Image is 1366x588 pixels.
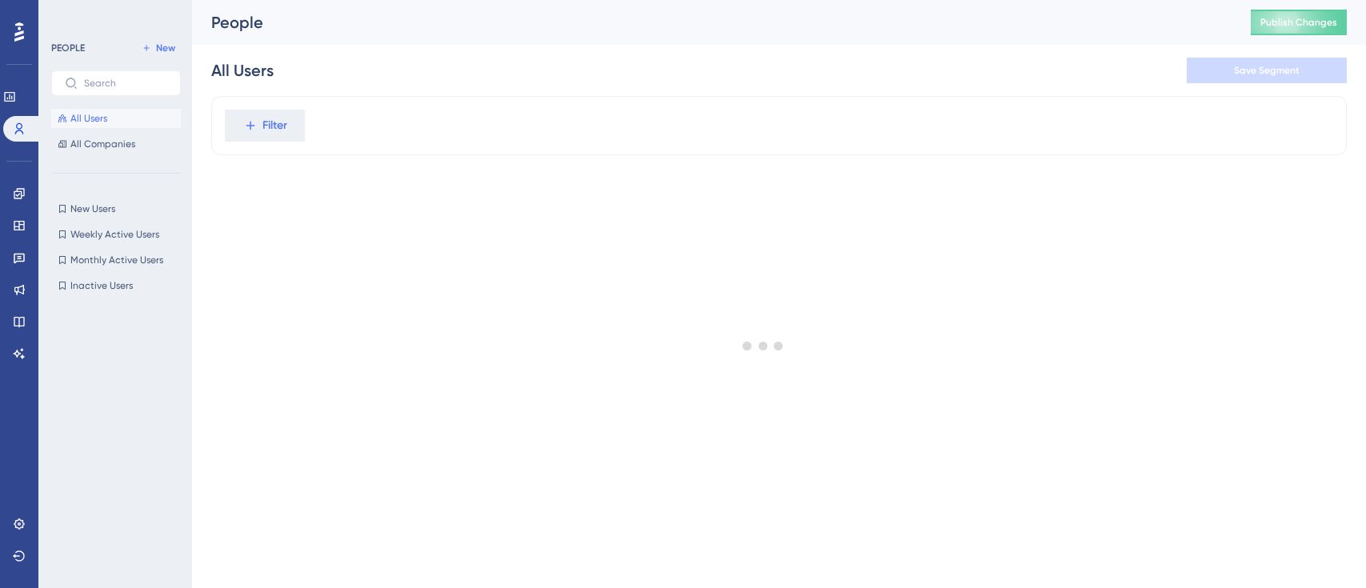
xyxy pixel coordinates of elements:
[51,199,181,218] button: New Users
[51,276,181,295] button: Inactive Users
[70,228,159,241] span: Weekly Active Users
[70,202,115,215] span: New Users
[70,254,163,266] span: Monthly Active Users
[1251,10,1347,35] button: Publish Changes
[51,109,181,128] button: All Users
[51,42,85,54] div: PEOPLE
[156,42,175,54] span: New
[211,59,274,82] div: All Users
[1234,64,1300,77] span: Save Segment
[70,138,135,150] span: All Companies
[1260,16,1337,29] span: Publish Changes
[1187,58,1347,83] button: Save Segment
[70,279,133,292] span: Inactive Users
[211,11,1211,34] div: People
[84,78,167,89] input: Search
[136,38,181,58] button: New
[51,250,181,270] button: Monthly Active Users
[51,225,181,244] button: Weekly Active Users
[70,112,107,125] span: All Users
[51,134,181,154] button: All Companies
